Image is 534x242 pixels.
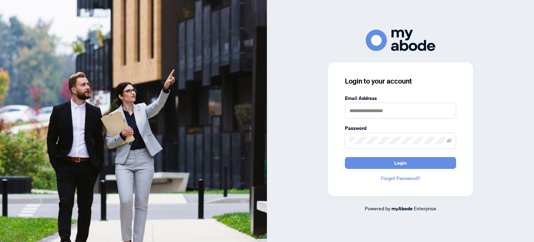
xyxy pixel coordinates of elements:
[345,76,456,86] h3: Login to your account
[345,94,456,102] label: Email Address
[447,138,452,143] span: eye-invisible
[391,205,413,212] a: myAbode
[345,157,456,169] button: Login
[365,205,390,211] span: Powered by
[345,124,456,132] label: Password
[394,157,407,169] span: Login
[366,30,435,51] img: ma-logo
[345,174,456,182] a: Forgot Password?
[414,205,436,211] span: Enterprise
